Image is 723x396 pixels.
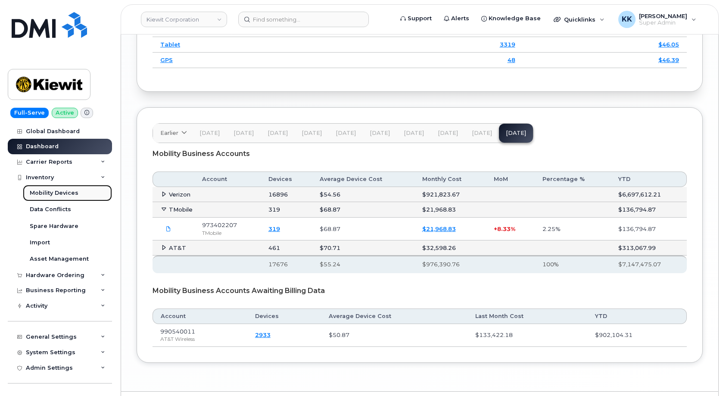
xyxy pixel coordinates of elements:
td: $136,794.87 [611,218,687,240]
th: YTD [587,309,687,324]
th: $7,147,475.07 [611,256,687,273]
th: Average Device Cost [312,171,414,187]
th: YTD [611,171,687,187]
td: $68.87 [312,218,414,240]
td: $902,104.31 [587,324,687,347]
th: Devices [261,171,312,187]
td: $313,067.99 [611,240,687,256]
span: 973402207 [202,221,237,228]
a: Kiewit Corporation [141,12,227,27]
span: Alerts [451,14,469,23]
th: MoM [486,171,535,187]
span: [DATE] [370,130,390,137]
a: GPS [160,56,173,63]
span: [DATE] [234,130,254,137]
span: Knowledge Base [489,14,541,23]
iframe: Messenger Launcher [686,359,717,390]
th: $55.24 [312,256,414,273]
a: Kiewit.973402207.statement-DETAIL-Aug30-Sep292025.pdf [160,221,177,236]
td: $136,794.87 [611,202,687,218]
span: [DATE] [404,130,424,137]
span: Support [408,14,432,23]
td: $6,697,612.21 [611,187,687,203]
th: Account [153,309,247,324]
td: $54.56 [312,187,414,203]
span: [DATE] [336,130,356,137]
th: Average Device Cost [321,309,467,324]
span: Verizon [169,191,190,198]
td: 319 [261,202,312,218]
span: [DATE] [472,130,492,137]
td: $133,422.18 [467,324,587,347]
th: Monthly Cost [414,171,486,187]
td: $68.87 [312,202,414,218]
a: $46.39 [658,56,679,63]
th: Percentage % [535,171,611,187]
td: $50.87 [321,324,467,347]
span: Earlier [160,129,178,137]
th: Last Month Cost [467,309,587,324]
a: $21,968.83 [422,225,456,232]
a: 48 [508,56,515,63]
td: 461 [261,240,312,256]
span: Quicklinks [564,16,595,23]
td: $921,823.67 [414,187,486,203]
span: 8.33% [497,225,515,232]
input: Find something... [238,12,369,27]
a: Support [394,10,438,27]
div: Kristin Kammer-Grossman [612,11,702,28]
a: Tablet [160,41,180,48]
a: 2933 [255,331,271,338]
td: $32,598.26 [414,240,486,256]
td: $70.71 [312,240,414,256]
div: Quicklinks [548,11,611,28]
a: $46.05 [658,41,679,48]
a: 319 [268,225,280,232]
a: Earlier [153,124,193,143]
span: TMobile [202,230,221,236]
span: [DATE] [302,130,322,137]
span: [DATE] [268,130,288,137]
td: $21,968.83 [414,202,486,218]
th: Devices [247,309,321,324]
span: AT&T Wireless [160,336,195,342]
span: TMobile [169,206,193,213]
th: 17676 [261,256,312,273]
span: + [494,225,497,232]
span: Super Admin [639,19,687,26]
a: Alerts [438,10,475,27]
span: AT&T [169,244,186,251]
th: $976,390.76 [414,256,486,273]
span: [PERSON_NAME] [639,12,687,19]
span: 990540011 [160,328,195,335]
th: 100% [535,256,611,273]
span: KK [622,14,632,25]
div: Mobility Business Accounts [153,143,687,165]
th: Account [194,171,261,187]
span: [DATE] [199,130,220,137]
a: Knowledge Base [475,10,547,27]
td: 2.25% [535,218,611,240]
td: 16896 [261,187,312,203]
a: 3319 [500,41,515,48]
div: Mobility Business Accounts Awaiting Billing Data [153,280,687,302]
span: [DATE] [438,130,458,137]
